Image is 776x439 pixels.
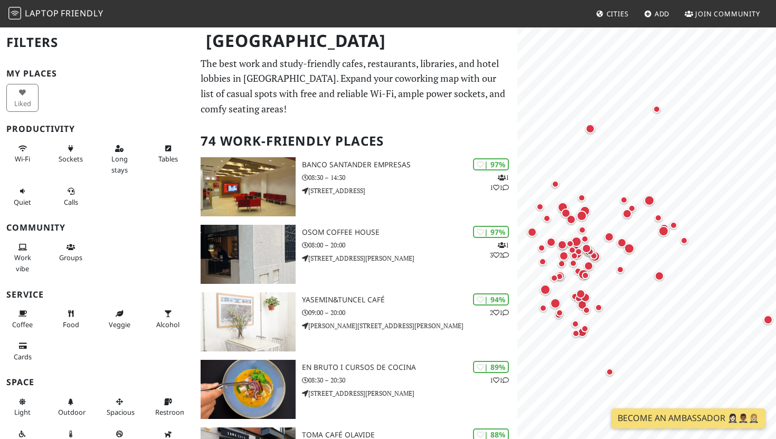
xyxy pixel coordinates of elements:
[302,173,517,183] p: 08:30 – 14:30
[544,235,558,249] div: Map marker
[576,224,589,236] div: Map marker
[201,360,296,419] img: EN BRUTO I CURSOS DE COCINA
[201,157,296,216] img: Banco Santander Empresas
[55,140,87,168] button: Sockets
[302,295,517,304] h3: yasemin&tuncel café
[584,245,597,258] div: Map marker
[575,326,589,339] div: Map marker
[14,352,32,361] span: Credit cards
[103,393,136,421] button: Spacious
[302,160,517,169] h3: Banco Santander Empresas
[652,269,666,283] div: Map marker
[103,305,136,333] button: Veggie
[761,313,775,327] div: Map marker
[201,292,296,351] img: yasemin&tuncel café
[569,318,582,330] div: Map marker
[302,363,517,372] h3: EN BRUTO I CURSOS DE COCINA
[525,225,539,239] div: Map marker
[8,5,103,23] a: LaptopFriendly LaptopFriendly
[572,245,585,258] div: Map marker
[14,253,31,273] span: People working
[103,140,136,178] button: Long stays
[194,157,518,216] a: Banco Santander Empresas | 97% 111 Banco Santander Empresas 08:30 – 14:30 [STREET_ADDRESS]
[201,225,296,284] img: Osom Coffee House
[583,122,597,136] div: Map marker
[6,290,188,300] h3: Service
[158,154,178,164] span: Work-friendly tables
[6,377,188,387] h3: Space
[569,290,581,303] div: Map marker
[6,26,188,59] h2: Filters
[107,407,135,417] span: Spacious
[25,7,59,19] span: Laptop
[553,270,566,283] div: Map marker
[152,305,184,333] button: Alcohol
[59,154,83,164] span: Power sockets
[64,197,78,207] span: Video/audio calls
[678,234,690,247] div: Map marker
[580,242,593,255] div: Map marker
[490,173,509,193] p: 1 1 1
[535,242,548,254] div: Map marker
[572,265,584,278] div: Map marker
[14,197,31,207] span: Quiet
[553,269,567,283] div: Map marker
[55,393,87,421] button: Outdoor
[615,236,629,250] div: Map marker
[567,257,580,270] div: Map marker
[611,408,765,428] a: Become an Ambassador 🤵🏻‍♀️🤵🏾‍♂️🤵🏼‍♀️
[555,238,569,252] div: Map marker
[109,320,130,329] span: Veggie
[652,212,665,224] div: Map marker
[12,320,33,329] span: Coffee
[490,375,509,385] p: 1 1
[6,183,39,211] button: Quiet
[302,240,517,250] p: 08:00 – 20:00
[6,305,39,333] button: Coffee
[620,207,634,221] div: Map marker
[667,219,680,232] div: Map marker
[8,7,21,20] img: LaptopFriendly
[548,272,561,284] div: Map marker
[152,393,184,421] button: Restroom
[537,302,550,314] div: Map marker
[538,282,553,297] div: Map marker
[473,158,509,170] div: | 97%
[566,244,579,256] div: Map marker
[650,103,663,116] div: Map marker
[559,206,573,220] div: Map marker
[6,69,188,79] h3: My Places
[473,361,509,373] div: | 89%
[55,238,87,266] button: Groups
[201,125,512,157] h2: 74 Work-Friendly Places
[580,304,593,317] div: Map marker
[534,201,546,213] div: Map marker
[194,292,518,351] a: yasemin&tuncel café | 94% 21 yasemin&tuncel café 09:00 – 20:00 [PERSON_NAME][STREET_ADDRESS][PERS...
[569,234,584,249] div: Map marker
[680,4,764,23] a: Join Community
[570,327,582,340] div: Map marker
[603,366,616,378] div: Map marker
[302,321,517,331] p: [PERSON_NAME][STREET_ADDRESS][PERSON_NAME]
[59,253,82,262] span: Group tables
[548,296,563,311] div: Map marker
[582,259,595,273] div: Map marker
[622,241,637,256] div: Map marker
[6,140,39,168] button: Wi-Fi
[194,225,518,284] a: Osom Coffee House | 97% 132 Osom Coffee House 08:00 – 20:00 [STREET_ADDRESS][PERSON_NAME]
[592,301,605,314] div: Map marker
[490,240,509,260] p: 1 3 2
[564,213,578,226] div: Map marker
[576,267,591,282] div: Map marker
[61,7,103,19] span: Friendly
[607,9,629,18] span: Cities
[58,407,86,417] span: Outdoor area
[579,233,591,245] div: Map marker
[614,263,627,276] div: Map marker
[579,291,592,304] div: Map marker
[302,228,517,237] h3: Osom Coffee House
[152,140,184,168] button: Tables
[63,320,79,329] span: Food
[536,255,549,268] div: Map marker
[695,9,760,18] span: Join Community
